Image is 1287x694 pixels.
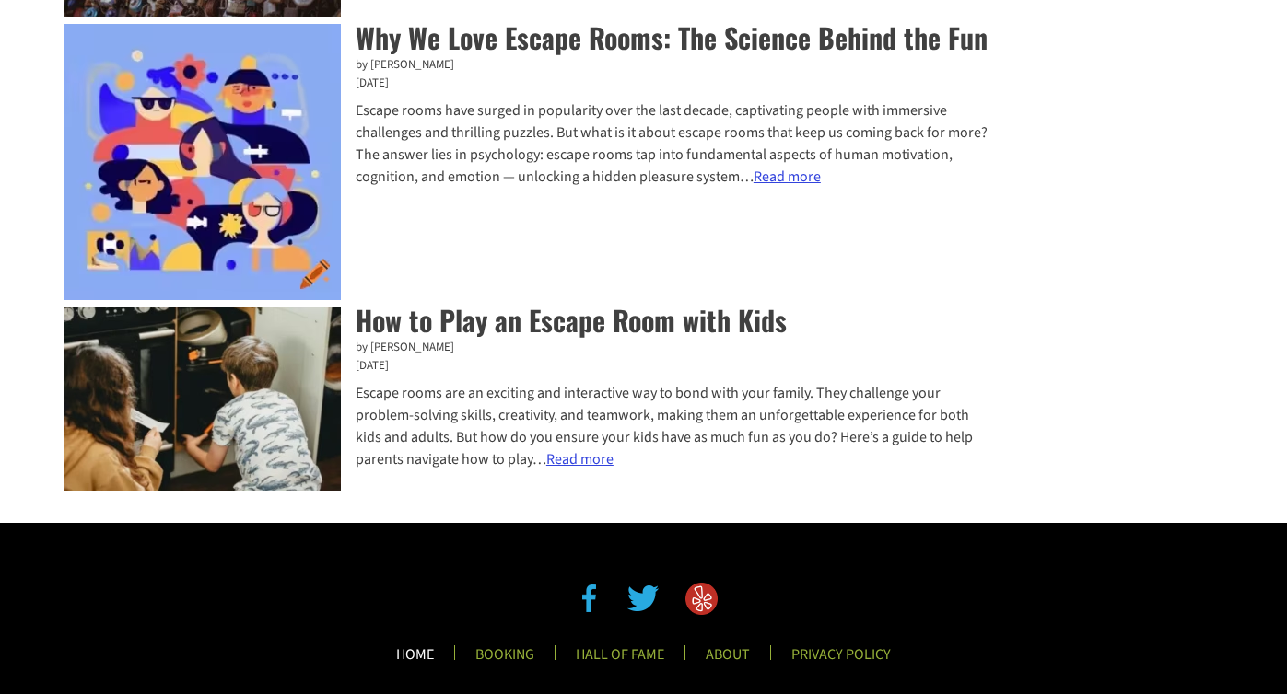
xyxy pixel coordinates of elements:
[64,357,991,376] time: [DATE]
[777,645,906,676] a: PRIVACY POLICY
[64,24,341,307] a: Why We Love Escape Rooms: The Science Behind the Fun
[754,167,821,187] a: Read more
[381,645,449,676] a: HOME
[561,645,679,676] a: HALL OF FAME
[461,645,549,676] a: BOOKING
[64,56,991,75] div: by [PERSON_NAME]
[691,645,765,676] a: ABOUT
[64,75,991,93] time: [DATE]
[64,307,341,497] a: How to Play an Escape Room with Kids
[356,17,988,58] a: Why We Love Escape Rooms: The Science Behind the Fun
[356,299,787,341] a: How to Play an Escape Room with Kids
[64,24,341,300] img: Illustration of team members.
[64,382,991,470] div: Escape rooms are an exciting and interactive way to bond with your family. They challenge your pr...
[546,449,614,469] a: Read more
[64,99,991,188] div: Escape rooms have surged in popularity over the last decade, captivating people with immersive ch...
[64,339,991,357] div: by [PERSON_NAME]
